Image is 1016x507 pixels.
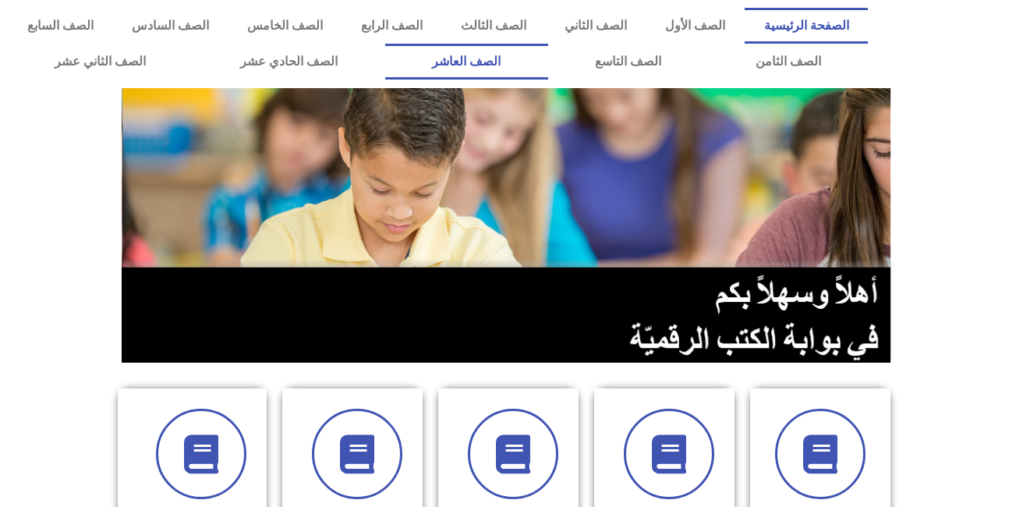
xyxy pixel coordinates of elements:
a: الصف السادس [112,8,228,44]
a: الصف الحادي عشر [193,44,385,80]
a: الصف الثالث [442,8,546,44]
a: الصف الخامس [228,8,342,44]
a: الصفحة الرئيسية [745,8,868,44]
a: الصف السابع [8,8,112,44]
a: الصف التاسع [548,44,709,80]
a: الصف الأول [646,8,745,44]
a: الصف الثاني [546,8,646,44]
a: الصف العاشر [385,44,548,80]
a: الصف الثاني عشر [8,44,193,80]
a: الصف الثامن [708,44,868,80]
a: الصف الرابع [342,8,441,44]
